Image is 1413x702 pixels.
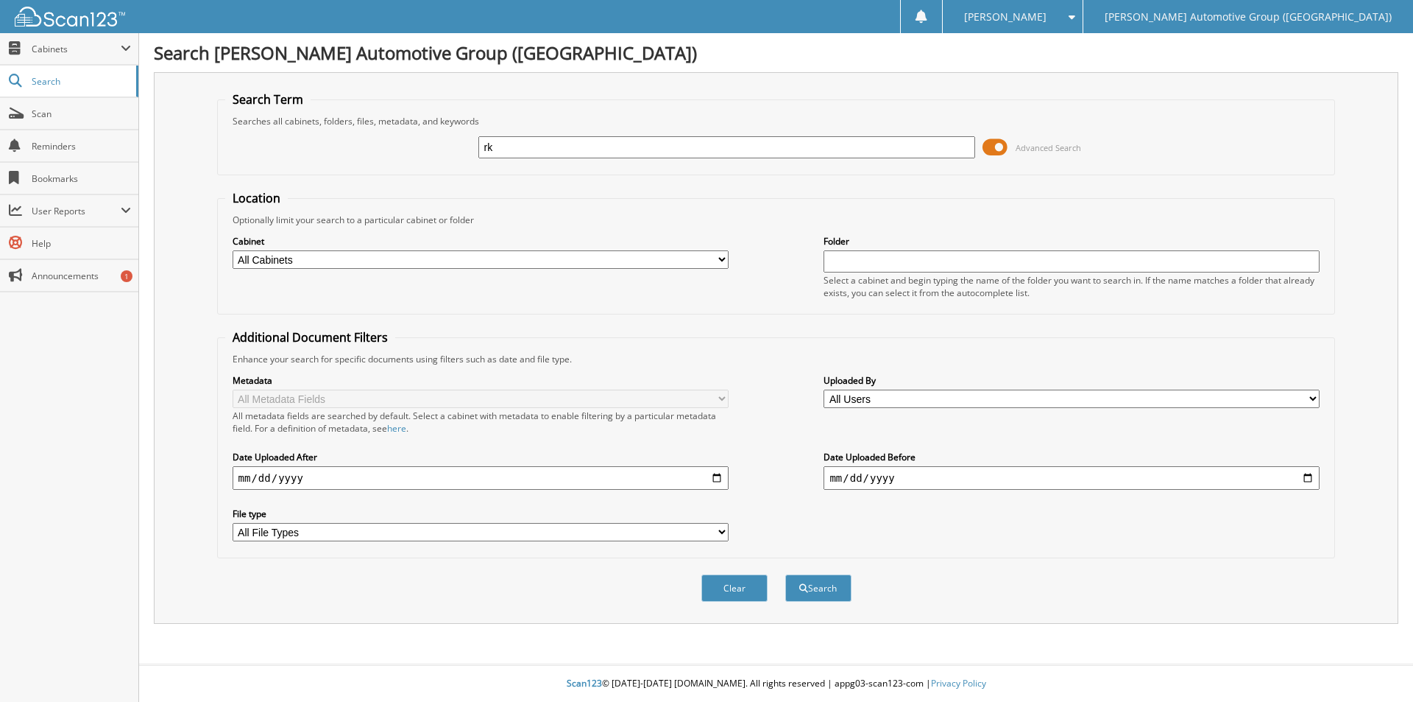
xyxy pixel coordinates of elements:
[225,91,311,108] legend: Search Term
[824,274,1320,299] div: Select a cabinet and begin typing the name of the folder you want to search in. If the name match...
[32,108,131,120] span: Scan
[824,466,1320,490] input: end
[567,677,602,689] span: Scan123
[121,270,132,282] div: 1
[233,374,729,387] label: Metadata
[233,235,729,248] label: Cabinet
[931,677,986,689] a: Privacy Policy
[32,140,131,152] span: Reminders
[824,374,1320,387] label: Uploaded By
[32,270,131,282] span: Announcements
[233,451,729,463] label: Date Uploaded After
[233,508,729,520] label: File type
[139,666,1413,702] div: © [DATE]-[DATE] [DOMAIN_NAME]. All rights reserved | appg03-scan123-com |
[225,214,1328,226] div: Optionally limit your search to a particular cabinet or folder
[32,43,121,55] span: Cabinets
[964,13,1047,21] span: [PERSON_NAME]
[32,172,131,185] span: Bookmarks
[154,41,1398,65] h1: Search [PERSON_NAME] Automotive Group ([GEOGRAPHIC_DATA])
[1016,142,1081,153] span: Advanced Search
[233,410,729,435] div: All metadata fields are searched by default. Select a cabinet with metadata to enable filtering b...
[824,235,1320,248] label: Folder
[233,466,729,490] input: start
[32,205,121,217] span: User Reports
[387,422,406,435] a: here
[225,353,1328,365] div: Enhance your search for specific documents using filters such as date and file type.
[225,190,288,206] legend: Location
[1105,13,1392,21] span: [PERSON_NAME] Automotive Group ([GEOGRAPHIC_DATA])
[701,575,768,602] button: Clear
[32,75,129,88] span: Search
[225,329,395,345] legend: Additional Document Filters
[225,115,1328,127] div: Searches all cabinets, folders, files, metadata, and keywords
[32,237,131,250] span: Help
[824,451,1320,463] label: Date Uploaded Before
[15,7,125,27] img: scan123-logo-white.svg
[785,575,851,602] button: Search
